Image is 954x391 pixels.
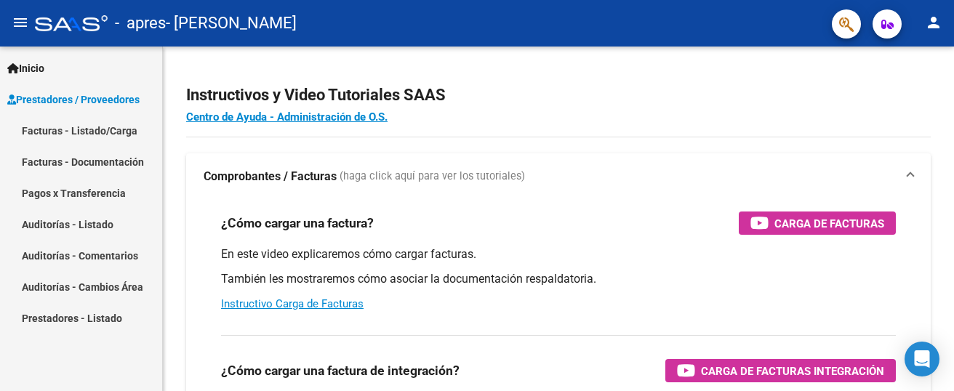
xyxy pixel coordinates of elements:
span: - apres [115,7,166,39]
span: (haga click aquí para ver los tutoriales) [340,169,525,185]
span: Inicio [7,60,44,76]
a: Instructivo Carga de Facturas [221,297,364,310]
mat-icon: menu [12,14,29,31]
mat-icon: person [925,14,942,31]
mat-expansion-panel-header: Comprobantes / Facturas (haga click aquí para ver los tutoriales) [186,153,931,200]
span: Carga de Facturas [774,214,884,233]
span: Carga de Facturas Integración [701,362,884,380]
button: Carga de Facturas [739,211,896,235]
p: También les mostraremos cómo asociar la documentación respaldatoria. [221,271,896,287]
h2: Instructivos y Video Tutoriales SAAS [186,81,931,109]
p: En este video explicaremos cómo cargar facturas. [221,246,896,262]
h3: ¿Cómo cargar una factura de integración? [221,360,460,381]
span: Prestadores / Proveedores [7,92,140,108]
strong: Comprobantes / Facturas [204,169,337,185]
div: Open Intercom Messenger [905,342,939,376]
a: Centro de Ayuda - Administración de O.S. [186,110,388,124]
span: - [PERSON_NAME] [166,7,297,39]
button: Carga de Facturas Integración [665,359,896,382]
h3: ¿Cómo cargar una factura? [221,213,374,233]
